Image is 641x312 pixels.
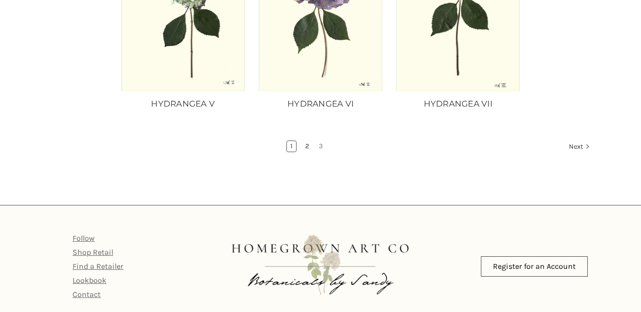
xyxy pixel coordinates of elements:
[73,276,106,285] a: Lookbook
[566,141,590,154] a: Next
[315,141,326,152] a: Page 3 of 3
[302,141,313,152] a: Page 2 of 3
[73,248,113,257] a: Shop Retail
[119,98,247,110] a: HYDRANGEA V, Price range from $10.00 to $235.00
[73,234,95,243] a: Follow
[257,98,384,110] a: HYDRANGEA VI, Price range from $10.00 to $235.00
[73,262,123,271] a: Find a Retailer
[394,98,522,110] a: HYDRANGEA VII, Price range from $10.00 to $235.00
[73,290,101,299] a: Contact
[287,141,296,152] a: Page 1 of 3
[51,140,591,154] nav: pagination
[481,256,588,277] a: Register for an Account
